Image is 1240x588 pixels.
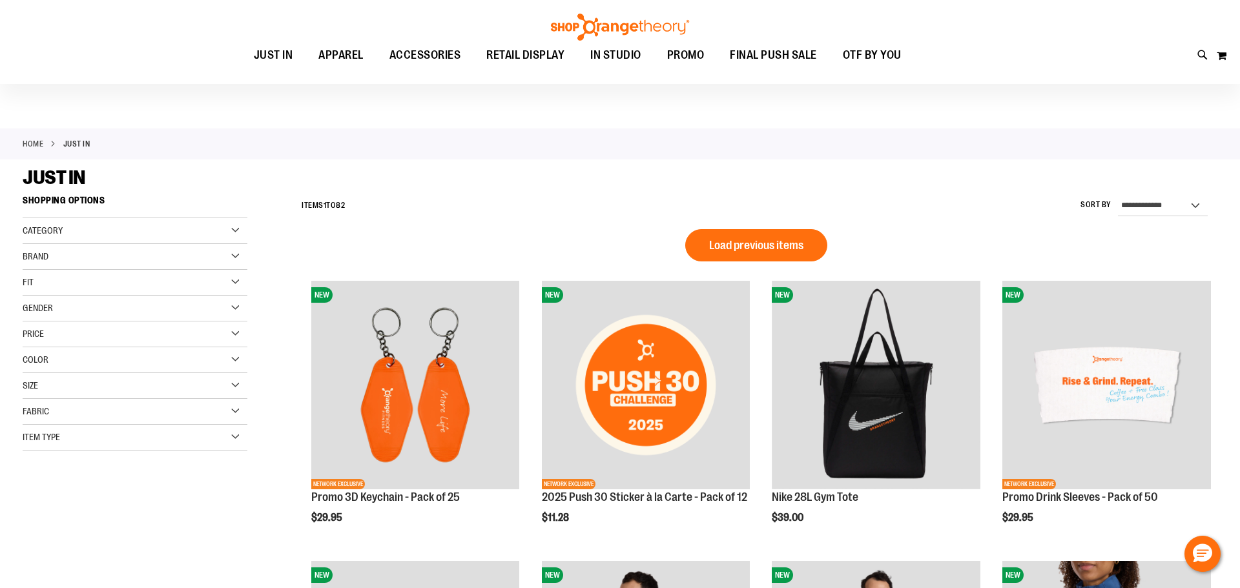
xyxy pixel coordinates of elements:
label: Sort By [1080,199,1111,210]
span: $11.28 [542,512,571,523]
img: Nike 28L Gym Tote [772,281,980,489]
span: $29.95 [311,512,344,523]
a: Promo 3D Keychain - Pack of 25 [311,491,460,503]
span: JUST IN [254,41,293,70]
strong: JUST IN [63,138,90,150]
img: Shop Orangetheory [549,14,691,41]
strong: Shopping Options [23,189,247,218]
span: Fabric [23,406,49,416]
span: Size [23,380,38,390]
img: 2025 Push 30 Sticker à la Carte - Pack of 12 [542,281,750,489]
span: NETWORK EXCLUSIVE [542,479,595,489]
span: Price [23,329,44,339]
a: ACCESSORIES [377,41,474,70]
a: PROMO [654,41,718,70]
span: $39.00 [772,512,805,523]
a: 2025 Push 30 Sticker à la Carte - Pack of 12NEWNETWORK EXCLUSIVE [542,281,750,491]
span: Brand [23,251,48,261]
a: Nike 28L Gym Tote [772,491,858,503]
span: NETWORK EXCLUSIVE [1002,479,1056,489]
a: Promo 3D Keychain - Pack of 25NEWNETWORK EXCLUSIVE [311,281,520,491]
div: product [305,274,526,556]
span: ACCESSORIES [389,41,461,70]
span: $29.95 [1002,512,1035,523]
span: Color [23,354,48,365]
span: NEW [1002,287,1024,303]
span: NEW [772,287,793,303]
a: 2025 Push 30 Sticker à la Carte - Pack of 12 [542,491,747,503]
span: OTF BY YOU [843,41,902,70]
span: NEW [542,287,563,303]
span: FINAL PUSH SALE [730,41,817,70]
img: Promo Drink Sleeves - Pack of 50 [1002,281,1211,489]
span: NETWORK EXCLUSIVE [311,479,365,489]
a: APPAREL [305,41,377,70]
a: Promo Drink Sleeves - Pack of 50NEWNETWORK EXCLUSIVE [1002,281,1211,491]
div: product [996,274,1217,556]
a: Home [23,138,43,150]
span: NEW [311,567,333,583]
button: Hello, have a question? Let’s chat. [1184,536,1221,572]
span: Item Type [23,432,60,442]
a: Promo Drink Sleeves - Pack of 50 [1002,491,1158,503]
span: APPAREL [318,41,364,70]
span: NEW [1002,567,1024,583]
span: 1 [324,201,327,210]
span: JUST IN [23,167,85,188]
div: product [765,274,987,556]
span: Category [23,225,63,236]
a: FINAL PUSH SALE [717,41,830,70]
span: Load previous items [709,239,803,252]
span: Fit [23,277,34,287]
span: NEW [772,567,793,583]
span: IN STUDIO [590,41,641,70]
h2: Items to [302,196,345,216]
a: JUST IN [241,41,306,70]
span: Gender [23,303,53,313]
span: NEW [542,567,563,583]
a: OTF BY YOU [830,41,914,70]
div: product [535,274,757,556]
span: 82 [336,201,345,210]
a: Nike 28L Gym ToteNEW [772,281,980,491]
img: Promo 3D Keychain - Pack of 25 [311,281,520,489]
span: RETAIL DISPLAY [486,41,564,70]
span: NEW [311,287,333,303]
a: RETAIL DISPLAY [473,41,577,70]
button: Load previous items [685,229,827,261]
span: PROMO [667,41,705,70]
a: IN STUDIO [577,41,654,70]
